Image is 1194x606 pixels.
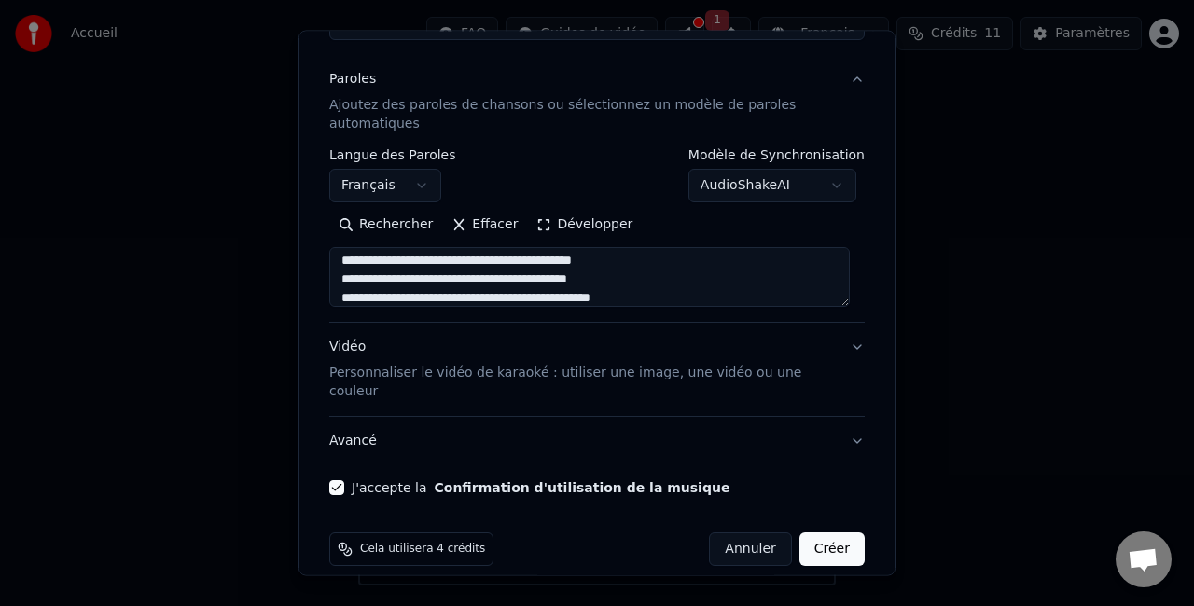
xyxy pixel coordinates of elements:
[329,210,442,240] button: Rechercher
[329,417,865,465] button: Avancé
[329,323,865,416] button: VidéoPersonnaliser le vidéo de karaoké : utiliser une image, une vidéo ou une couleur
[329,55,865,148] button: ParolesAjoutez des paroles de chansons ou sélectionnez un modèle de paroles automatiques
[329,364,835,401] p: Personnaliser le vidéo de karaoké : utiliser une image, une vidéo ou une couleur
[434,481,729,494] button: J'accepte la
[688,148,865,161] label: Modèle de Synchronisation
[709,532,791,566] button: Annuler
[527,210,642,240] button: Développer
[442,210,527,240] button: Effacer
[799,532,865,566] button: Créer
[329,96,835,133] p: Ajoutez des paroles de chansons ou sélectionnez un modèle de paroles automatiques
[329,148,865,322] div: ParolesAjoutez des paroles de chansons ou sélectionnez un modèle de paroles automatiques
[329,337,835,401] div: Vidéo
[329,70,376,89] div: Paroles
[352,481,729,494] label: J'accepte la
[360,542,485,557] span: Cela utilisera 4 crédits
[329,148,456,161] label: Langue des Paroles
